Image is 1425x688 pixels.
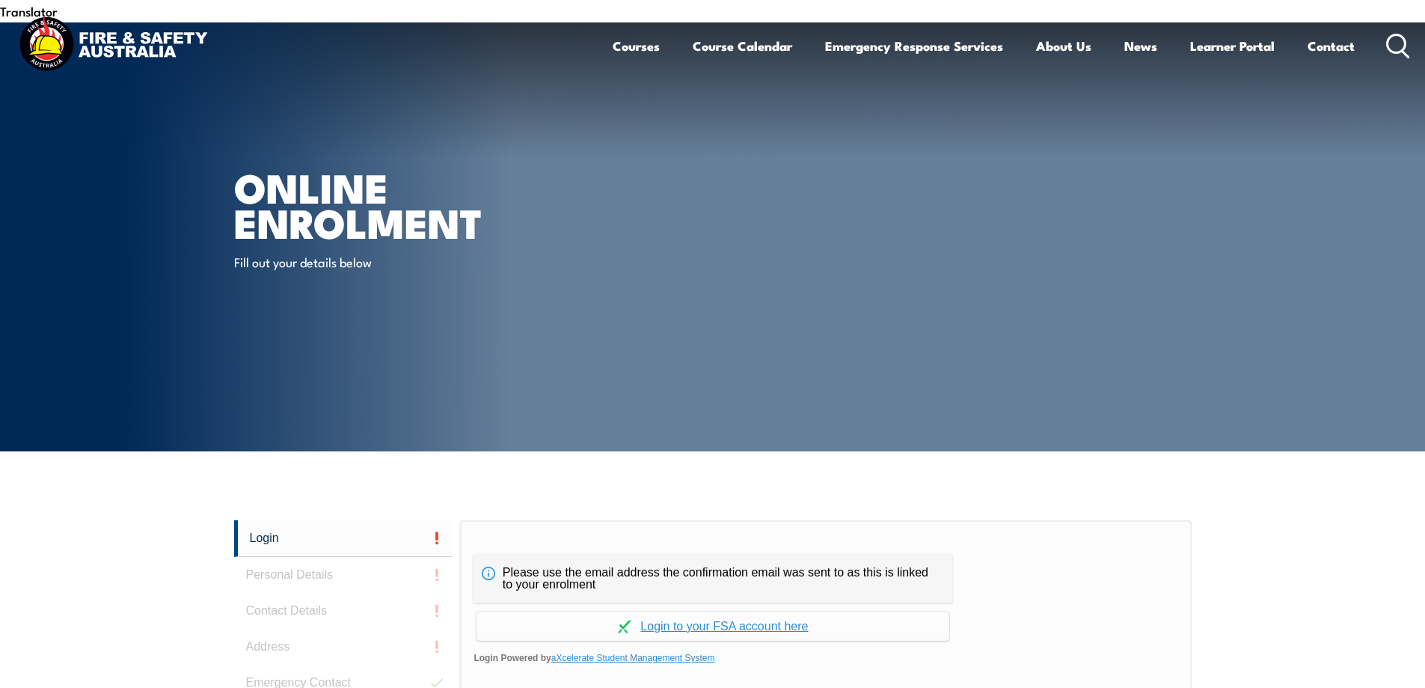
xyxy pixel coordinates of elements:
[234,169,604,239] h1: Online Enrolment
[825,26,1003,66] a: Emergency Response Services
[1308,26,1355,66] a: Contact
[618,620,631,633] img: Log in withaxcelerate
[474,555,952,603] div: Please use the email address the confirmation email was sent to as this is linked to your enrolment
[613,26,660,66] a: Courses
[693,26,792,66] a: Course Calendar
[234,253,507,270] p: Fill out your details below
[1190,26,1275,66] a: Learner Portal
[234,520,453,557] a: Login
[1124,26,1157,66] a: News
[474,647,1177,669] span: Login Powered by
[551,653,715,663] a: aXcelerate Student Management System
[1036,26,1091,66] a: About Us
